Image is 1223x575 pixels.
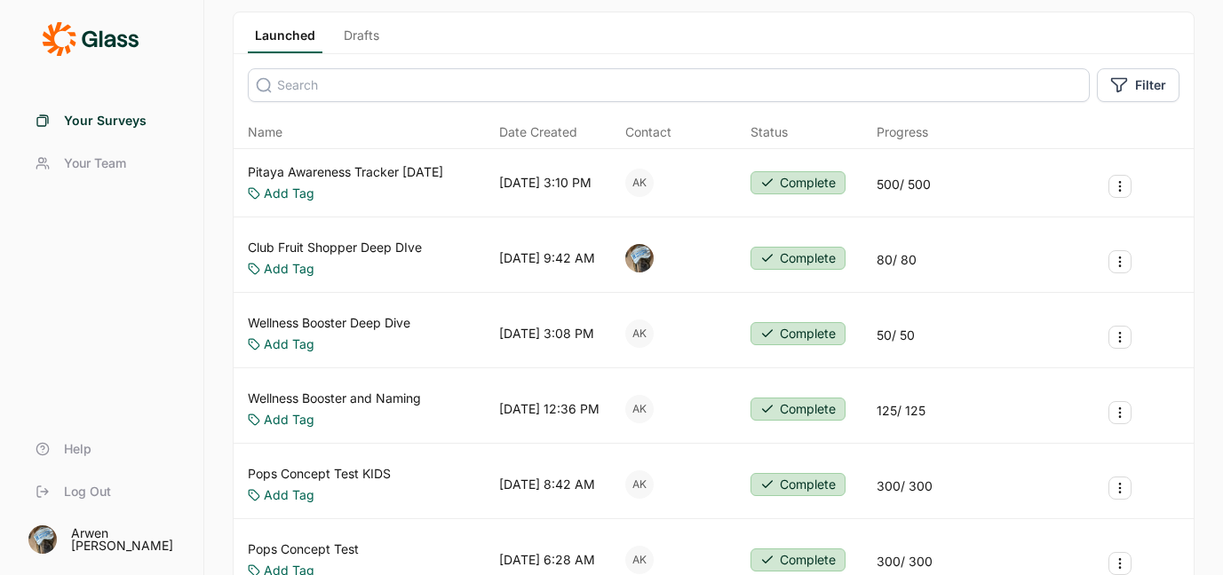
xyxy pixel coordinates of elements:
div: Arwen [PERSON_NAME] [71,527,182,552]
div: [DATE] 6:28 AM [499,551,595,569]
div: AK [625,319,654,348]
div: [DATE] 3:08 PM [499,325,594,343]
div: Progress [877,123,928,141]
div: 80 / 80 [877,251,917,269]
button: Complete [750,247,846,270]
button: Complete [750,171,846,194]
button: Survey Actions [1108,326,1132,349]
span: Help [64,440,91,458]
div: Status [750,123,788,141]
div: AK [625,546,654,574]
a: Launched [248,27,322,53]
div: [DATE] 12:36 PM [499,400,600,418]
img: ocn8z7iqvmiiaveqkfqd.png [625,244,654,272]
button: Survey Actions [1108,250,1132,273]
div: 500 / 500 [877,176,931,193]
a: Wellness Booster Deep Dive [248,314,410,332]
span: Your Team [64,154,126,172]
button: Survey Actions [1108,552,1132,575]
a: Pops Concept Test KIDS [248,465,391,483]
span: Log Out [64,483,111,500]
a: Wellness Booster and Naming [248,390,421,407]
div: 300 / 300 [877,553,933,571]
span: Filter [1135,76,1166,94]
input: Search [248,68,1090,102]
div: 300 / 300 [877,477,933,495]
div: AK [625,395,654,423]
div: [DATE] 8:42 AM [499,476,595,493]
div: [DATE] 9:42 AM [499,249,595,267]
a: Add Tag [264,185,314,202]
a: Pops Concept Test [248,540,359,558]
button: Complete [750,473,846,496]
button: Filter [1097,68,1179,102]
button: Complete [750,398,846,421]
a: Add Tag [264,486,314,504]
div: AK [625,470,654,499]
a: Club Fruit Shopper Deep DIve [248,239,422,256]
button: Survey Actions [1108,477,1132,500]
div: Contact [625,123,671,141]
div: 50 / 50 [877,327,915,344]
button: Complete [750,322,846,345]
a: Add Tag [264,335,314,353]
a: Add Tag [264,260,314,278]
button: Complete [750,548,846,571]
button: Survey Actions [1108,401,1132,424]
span: Your Surveys [64,112,147,130]
div: AK [625,169,654,197]
a: Pitaya Awareness Tracker [DATE] [248,163,443,181]
span: Date Created [499,123,577,141]
a: Drafts [337,27,386,53]
button: Survey Actions [1108,175,1132,198]
img: ocn8z7iqvmiiaveqkfqd.png [28,525,57,554]
span: Name [248,123,282,141]
a: Add Tag [264,411,314,429]
div: 125 / 125 [877,402,925,420]
div: [DATE] 3:10 PM [499,174,592,192]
